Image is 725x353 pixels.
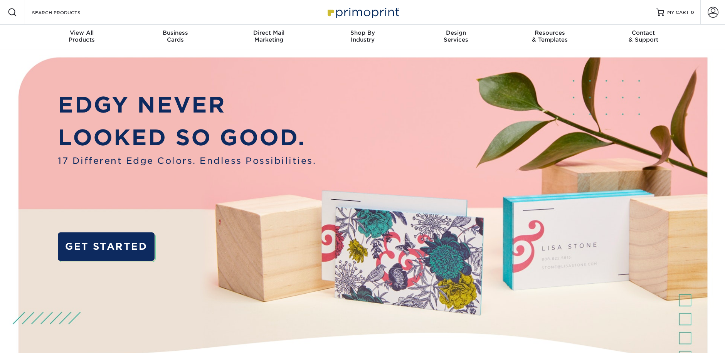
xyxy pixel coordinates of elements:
[503,29,597,36] span: Resources
[597,29,690,36] span: Contact
[58,89,316,121] p: EDGY NEVER
[58,121,316,154] p: LOOKED SO GOOD.
[31,8,106,17] input: SEARCH PRODUCTS.....
[222,25,316,49] a: Direct MailMarketing
[35,29,129,36] span: View All
[409,29,503,36] span: Design
[691,10,694,15] span: 0
[35,29,129,43] div: Products
[503,29,597,43] div: & Templates
[128,29,222,43] div: Cards
[597,29,690,43] div: & Support
[128,29,222,36] span: Business
[324,4,401,20] img: Primoprint
[316,29,409,36] span: Shop By
[316,25,409,49] a: Shop ByIndustry
[667,9,689,16] span: MY CART
[58,154,316,167] span: 17 Different Edge Colors. Endless Possibilities.
[316,29,409,43] div: Industry
[58,232,155,261] a: GET STARTED
[409,29,503,43] div: Services
[503,25,597,49] a: Resources& Templates
[222,29,316,43] div: Marketing
[222,29,316,36] span: Direct Mail
[409,25,503,49] a: DesignServices
[128,25,222,49] a: BusinessCards
[35,25,129,49] a: View AllProducts
[597,25,690,49] a: Contact& Support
